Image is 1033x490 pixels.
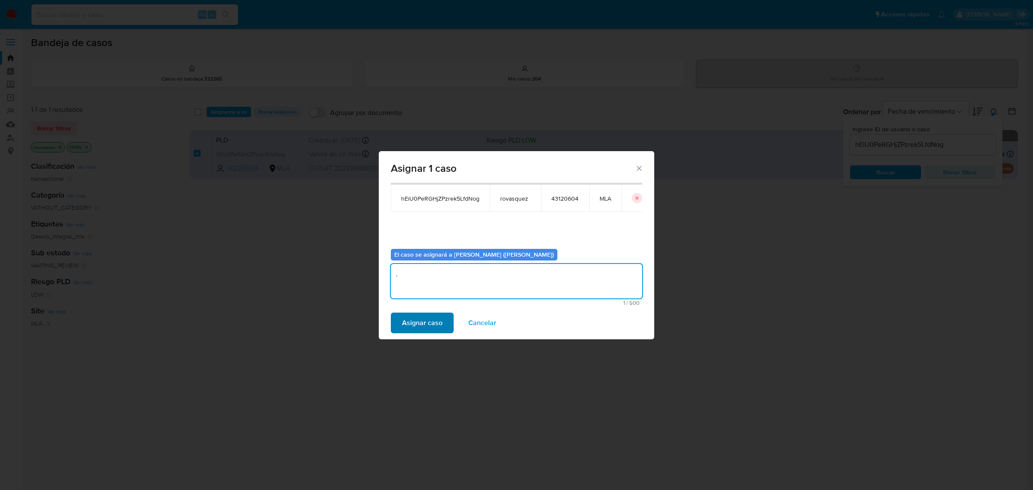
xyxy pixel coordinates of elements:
button: icon-button [632,193,642,203]
button: Cancelar [457,313,507,333]
textarea: . [391,264,642,298]
span: MLA [600,195,611,202]
span: Máximo 500 caracteres [393,300,640,306]
span: rovasquez [500,195,531,202]
b: El caso se asignará a [PERSON_NAME] ([PERSON_NAME]) [394,250,554,259]
span: hEiU0PeRGHjZPzrek5LfdNog [401,195,479,202]
button: Cerrar ventana [635,164,643,172]
span: Cancelar [468,313,496,332]
span: Asignar 1 caso [391,163,635,174]
span: Asignar caso [402,313,442,332]
span: 43120604 [551,195,579,202]
button: Asignar caso [391,313,454,333]
div: assign-modal [379,151,654,339]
